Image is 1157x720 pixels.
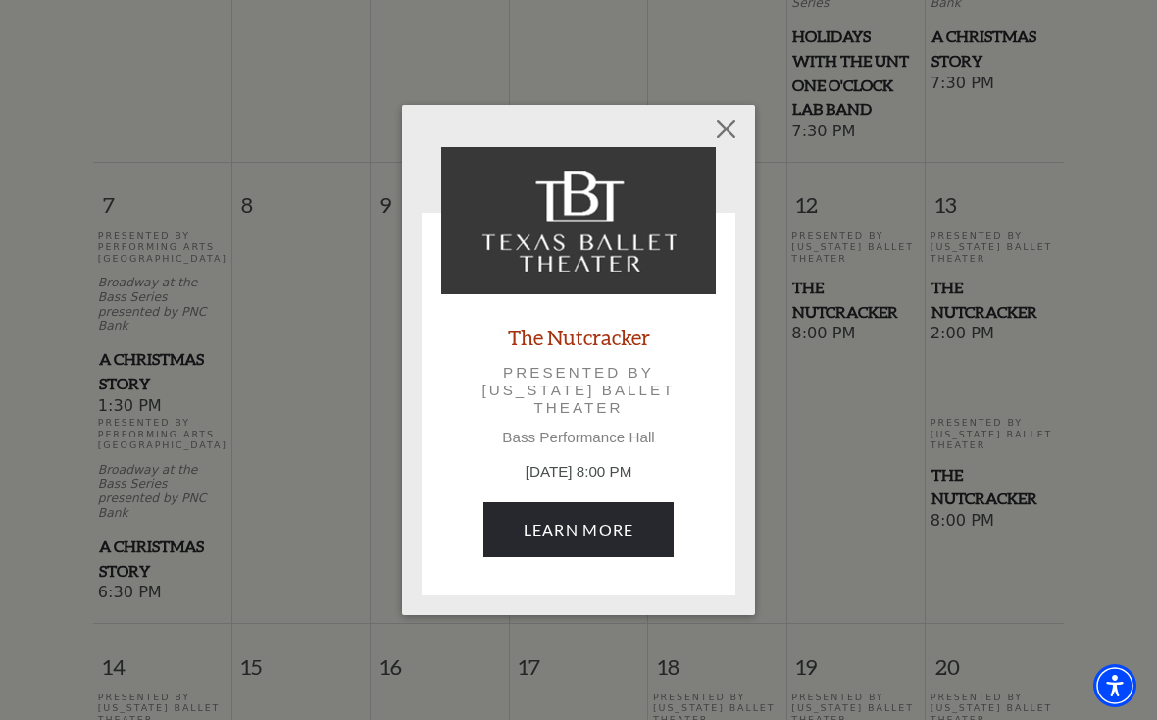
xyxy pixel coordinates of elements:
[441,429,716,446] p: Bass Performance Hall
[508,324,650,350] a: The Nutcracker
[469,364,688,418] p: Presented by [US_STATE] Ballet Theater
[708,111,745,148] button: Close
[441,147,716,294] img: The Nutcracker
[483,502,675,557] a: December 12, 8:00 PM Learn More
[1093,664,1136,707] div: Accessibility Menu
[441,461,716,484] p: [DATE] 8:00 PM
